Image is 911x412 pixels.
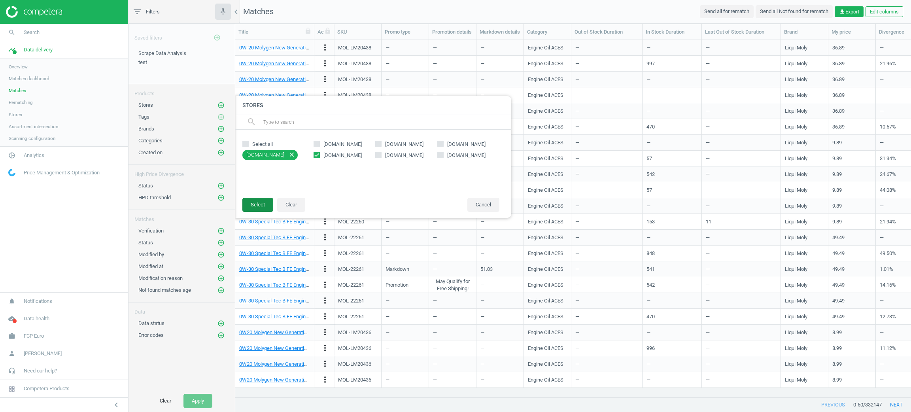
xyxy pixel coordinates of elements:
[129,24,235,46] div: Saved filters
[9,112,22,118] span: Stores
[234,96,511,115] h4: Stores
[209,30,225,46] button: add_circle_outline
[217,251,225,259] button: add_circle_outline
[217,331,225,339] button: add_circle_outline
[146,8,160,15] span: Filters
[138,138,163,144] span: Categories
[138,50,186,56] span: Scrape Data Analysis
[138,240,153,246] span: Status
[9,64,28,70] span: Overview
[217,263,225,270] i: add_circle_outline
[4,311,19,326] i: cloud_done
[138,114,149,120] span: Tags
[217,319,225,327] button: add_circle_outline
[214,34,221,41] i: add_circle_outline
[24,385,70,392] span: Competera Products
[4,346,19,361] i: person
[217,149,225,157] button: add_circle_outline
[6,6,62,18] img: ajHJNr6hYgQAAAAASUVORK5CYII=
[217,137,225,144] i: add_circle_outline
[8,169,15,176] img: wGWNvw8QSZomAAAAABJRU5ErkJggg==
[106,400,126,410] button: chevron_left
[24,169,100,176] span: Price Management & Optimization
[4,329,19,344] i: work
[138,102,153,108] span: Stores
[129,210,235,223] div: Matches
[217,227,225,234] i: add_circle_outline
[9,135,55,142] span: Scanning configuration
[24,315,49,322] span: Data health
[129,165,235,178] div: High Price Divergence
[9,99,33,106] span: Rematching
[217,149,225,156] i: add_circle_outline
[24,46,53,53] span: Data delivery
[217,137,225,145] button: add_circle_outline
[24,367,57,374] span: Need our help?
[4,25,19,40] i: search
[217,286,225,294] button: add_circle_outline
[217,102,225,109] i: add_circle_outline
[4,363,19,378] i: headset_mic
[217,101,225,109] button: add_circle_outline
[217,182,225,189] i: add_circle_outline
[217,227,225,235] button: add_circle_outline
[9,123,58,130] span: Assortment intersection
[9,76,49,82] span: Matches dashboard
[138,251,164,257] span: Modified by
[138,183,153,189] span: Status
[138,149,163,155] span: Created on
[138,228,164,234] span: Verification
[217,194,225,201] i: add_circle_outline
[217,320,225,327] i: add_circle_outline
[217,263,225,270] button: add_circle_outline
[138,275,183,281] span: Modification reason
[112,400,121,410] i: chevron_left
[4,294,19,309] i: notifications
[183,394,212,408] button: Apply
[151,394,180,408] button: Clear
[217,125,225,133] button: add_circle_outline
[138,332,164,338] span: Error codes
[217,274,225,282] button: add_circle_outline
[138,287,191,293] span: Not found matches age
[138,263,163,269] span: Modified at
[138,320,164,326] span: Data status
[217,125,225,132] i: add_circle_outline
[24,333,44,340] span: FCP Euro
[129,84,235,97] div: Products
[217,113,225,121] button: add_circle_outline
[217,275,225,282] i: add_circle_outline
[138,59,147,65] span: test
[217,251,225,258] i: add_circle_outline
[129,302,235,316] div: Data
[138,195,171,200] span: HPD threshold
[132,7,142,17] i: filter_list
[4,148,19,163] i: pie_chart_outlined
[24,29,40,36] span: Search
[4,42,19,57] i: timeline
[24,350,62,357] span: [PERSON_NAME]
[217,332,225,339] i: add_circle_outline
[217,182,225,190] button: add_circle_outline
[217,239,225,246] i: add_circle_outline
[138,126,154,132] span: Brands
[217,287,225,294] i: add_circle_outline
[231,7,241,17] i: chevron_left
[9,87,26,94] span: Matches
[24,152,44,159] span: Analytics
[217,239,225,247] button: add_circle_outline
[217,194,225,202] button: add_circle_outline
[24,298,52,305] span: Notifications
[217,113,225,121] i: add_circle_outline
